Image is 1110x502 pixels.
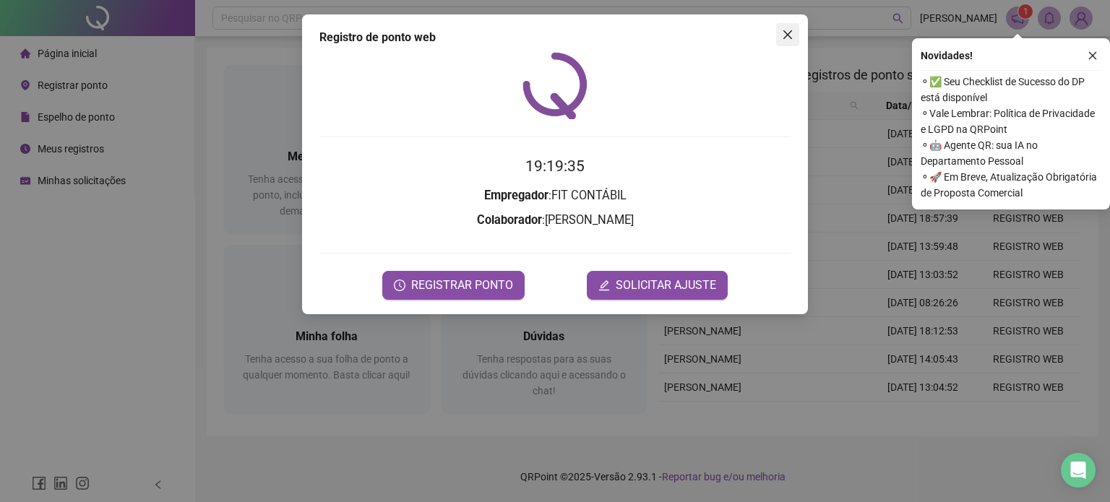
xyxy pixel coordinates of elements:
div: Open Intercom Messenger [1061,453,1096,488]
span: ⚬ 🤖 Agente QR: sua IA no Departamento Pessoal [921,137,1101,169]
strong: Empregador [484,189,548,202]
span: Novidades ! [921,48,973,64]
button: Close [776,23,799,46]
span: ⚬ Vale Lembrar: Política de Privacidade e LGPD na QRPoint [921,105,1101,137]
span: edit [598,280,610,291]
button: editSOLICITAR AJUSTE [587,271,728,300]
strong: Colaborador [477,213,542,227]
div: Registro de ponto web [319,29,791,46]
span: close [1088,51,1098,61]
span: ⚬ ✅ Seu Checklist de Sucesso do DP está disponível [921,74,1101,105]
span: REGISTRAR PONTO [411,277,513,294]
button: REGISTRAR PONTO [382,271,525,300]
img: QRPoint [522,52,588,119]
h3: : FIT CONTÁBIL [319,186,791,205]
span: SOLICITAR AJUSTE [616,277,716,294]
span: clock-circle [394,280,405,291]
h3: : [PERSON_NAME] [319,211,791,230]
time: 19:19:35 [525,157,585,175]
span: ⚬ 🚀 Em Breve, Atualização Obrigatória de Proposta Comercial [921,169,1101,201]
span: close [782,29,793,40]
